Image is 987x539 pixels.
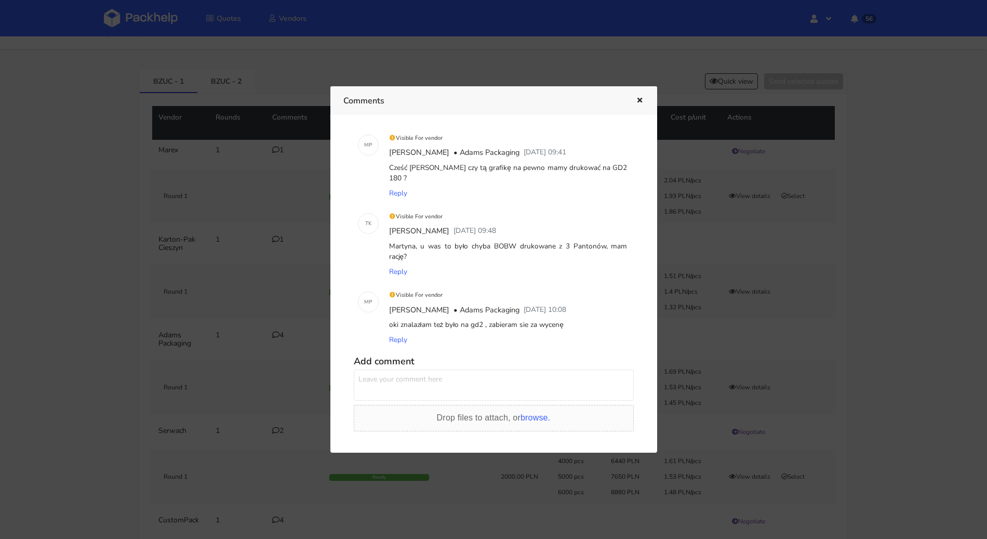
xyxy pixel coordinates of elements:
small: Visible For vendor [389,134,443,142]
small: Visible For vendor [389,213,443,220]
span: P [369,138,372,152]
h5: Add comment [354,356,634,367]
div: [DATE] 09:41 [522,145,568,161]
div: Martyna, u was to było chyba BOBW drukowane z 3 Pantonów, mam rację? [387,239,630,265]
div: [DATE] 10:08 [522,303,568,318]
label: Vendor allowed to see this comment [363,438,487,448]
div: oki znalazłam też było na gd2 , zabieram sie za wycenę [387,318,630,332]
span: T [365,217,368,230]
h3: Comments [343,94,620,108]
div: [PERSON_NAME] [387,145,451,161]
div: [PERSON_NAME] [387,303,451,318]
div: • Adams Packaging [451,303,522,318]
span: Reply [389,267,407,277]
div: • Adams Packaging [451,145,522,161]
div: Cześć [PERSON_NAME] czy tą grafikę na pewno mamy drukować na GD2 180 ? [387,161,630,186]
span: K [368,217,371,230]
span: Reply [389,335,407,345]
span: Reply [389,188,407,198]
span: M [364,295,369,309]
div: [DATE] 09:48 [451,224,498,239]
small: Visible For vendor [389,291,443,299]
span: Drop files to attach, or [437,413,551,422]
span: P [369,295,372,309]
span: browse. [521,413,550,422]
div: [PERSON_NAME] [387,224,451,239]
span: M [364,138,369,152]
